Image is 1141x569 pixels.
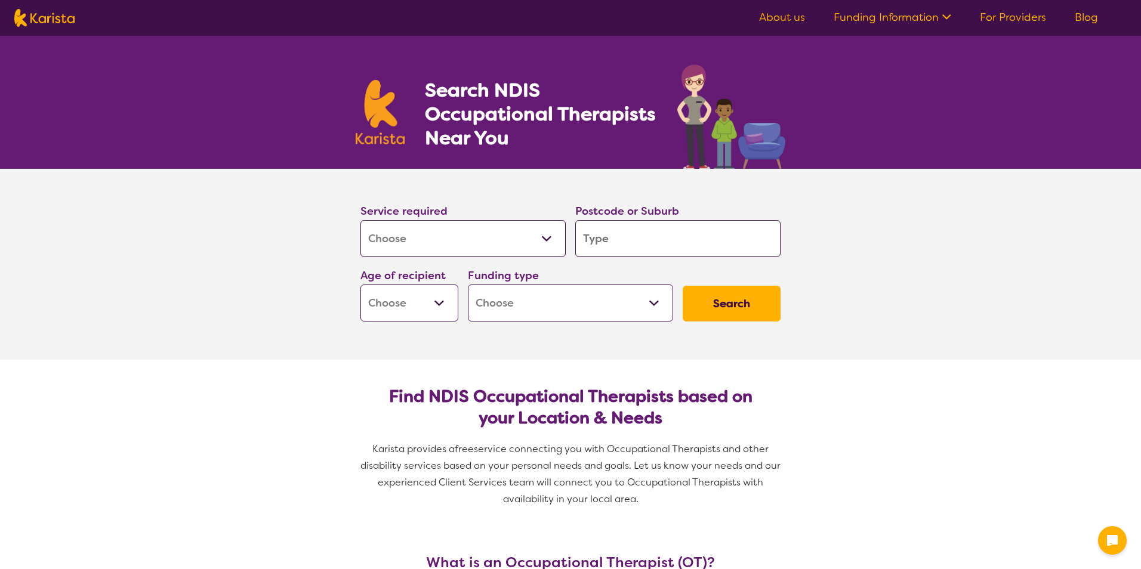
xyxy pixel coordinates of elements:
button: Search [683,286,781,321]
span: Karista provides a [372,443,455,455]
a: About us [759,10,805,24]
label: Age of recipient [360,268,446,283]
h1: Search NDIS Occupational Therapists Near You [425,78,657,150]
img: Karista logo [356,80,405,144]
a: Funding Information [834,10,951,24]
img: Karista logo [14,9,75,27]
a: For Providers [980,10,1046,24]
h2: Find NDIS Occupational Therapists based on your Location & Needs [370,386,771,429]
a: Blog [1075,10,1098,24]
span: service connecting you with Occupational Therapists and other disability services based on your p... [360,443,783,505]
label: Funding type [468,268,539,283]
span: free [455,443,474,455]
img: occupational-therapy [677,64,785,169]
input: Type [575,220,781,257]
label: Service required [360,204,448,218]
label: Postcode or Suburb [575,204,679,218]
